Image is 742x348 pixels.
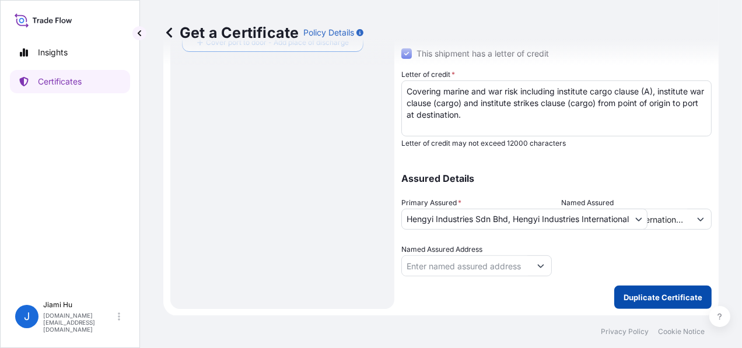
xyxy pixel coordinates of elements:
p: Certificates [38,76,82,87]
a: Certificates [10,70,130,93]
a: Cookie Notice [658,327,705,336]
input: Named Assured Address [402,255,530,276]
p: Insights [38,47,68,58]
p: Assured Details [401,174,712,183]
label: Named Assured [561,197,614,209]
span: J [24,311,30,322]
textarea: Covering marine and war risk including institute cargo clause (A), institute war clause (cargo) a... [401,80,712,136]
p: Duplicate Certificate [624,291,702,303]
button: Show suggestions [530,255,551,276]
p: Get a Certificate [163,23,299,42]
button: Show suggestions [690,209,711,230]
label: Named Assured Address [401,244,482,255]
button: Duplicate Certificate [614,286,712,309]
a: Privacy Policy [601,327,649,336]
span: Hengyi Industries Sdn Bhd, Hengyi Industries International Pte. Ltd. [407,213,631,225]
button: Hengyi Industries Sdn Bhd, Hengyi Industries International Pte. Ltd. [401,209,647,230]
span: Primary Assured [401,197,461,209]
label: Letter of credit [401,69,455,80]
p: Jiami Hu [43,300,116,310]
p: Policy Details [303,27,354,38]
p: Letter of credit may not exceed 12000 characters [401,139,712,148]
a: Insights [10,41,130,64]
p: [DOMAIN_NAME][EMAIL_ADDRESS][DOMAIN_NAME] [43,312,116,333]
